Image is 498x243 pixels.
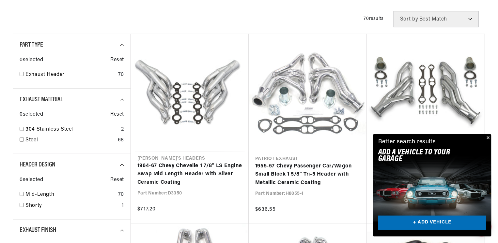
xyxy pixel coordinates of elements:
[394,11,479,27] select: Sort by
[118,191,124,199] div: 70
[20,227,56,234] span: Exhaust Finish
[25,202,119,210] a: Shorty
[25,125,118,134] a: 304 Stainless Steel
[110,110,124,119] span: Reset
[25,191,116,199] a: Mid-Length
[20,110,43,119] span: 0 selected
[122,202,124,210] div: 1
[121,125,124,134] div: 2
[110,176,124,184] span: Reset
[20,56,43,64] span: 0 selected
[20,176,43,184] span: 0 selected
[118,71,124,79] div: 70
[20,96,63,103] span: Exhaust Material
[25,136,115,145] a: Steel
[364,16,384,21] span: 70 results
[118,136,124,145] div: 68
[378,137,436,147] div: Better search results
[20,42,43,48] span: Part Type
[484,134,491,142] button: Close
[378,216,486,230] a: + ADD VEHICLE
[378,149,470,163] h2: Add A VEHICLE to your garage
[25,71,116,79] a: Exhaust Header
[255,162,360,187] a: 1955-57 Chevy Passenger Car/Wagon Small Block 1 5/8" Tri-5 Header with Metallic Ceramic Coating
[110,56,124,64] span: Reset
[400,17,418,22] span: Sort by
[20,162,55,168] span: Header Design
[137,162,242,187] a: 1964-67 Chevy Chevelle 1 7/8" LS Engine Swap Mid Length Header with Silver Ceramic Coating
